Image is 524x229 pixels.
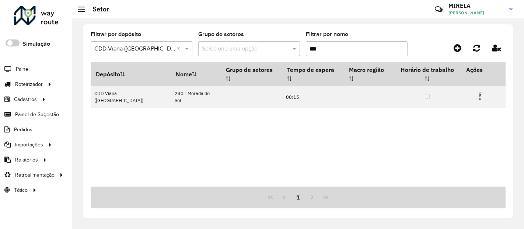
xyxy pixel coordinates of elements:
[306,30,348,39] label: Filtrar por nome
[22,39,50,48] label: Simulação
[431,1,447,17] a: Contato Rápido
[448,10,504,16] span: [PERSON_NAME]
[461,62,505,77] th: Ações
[16,65,29,73] span: Painel
[221,62,282,86] th: Grupo de setores
[14,186,28,194] span: Tático
[198,30,244,39] label: Grupo de setores
[344,62,393,86] th: Macro região
[91,62,171,86] th: Depósito
[171,62,221,86] th: Nome
[15,141,43,149] span: Importações
[177,44,183,53] span: Clear all
[14,126,32,133] span: Pedidos
[291,190,305,204] button: 1
[15,171,55,179] span: Retroalimentação
[393,62,461,86] th: Horário de trabalho
[171,86,221,108] td: 240 - Morada do Sol
[91,86,171,108] td: CDD Viana ([GEOGRAPHIC_DATA])
[85,5,109,13] h2: Setor
[91,30,141,39] label: Filtrar por depósito
[15,111,59,118] span: Painel de Sugestão
[282,62,344,86] th: Tempo de espera
[448,2,504,9] h3: MIRELA
[15,80,43,88] span: Roteirizador
[15,156,38,164] span: Relatórios
[282,86,344,108] td: 00:15
[14,96,37,103] span: Cadastros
